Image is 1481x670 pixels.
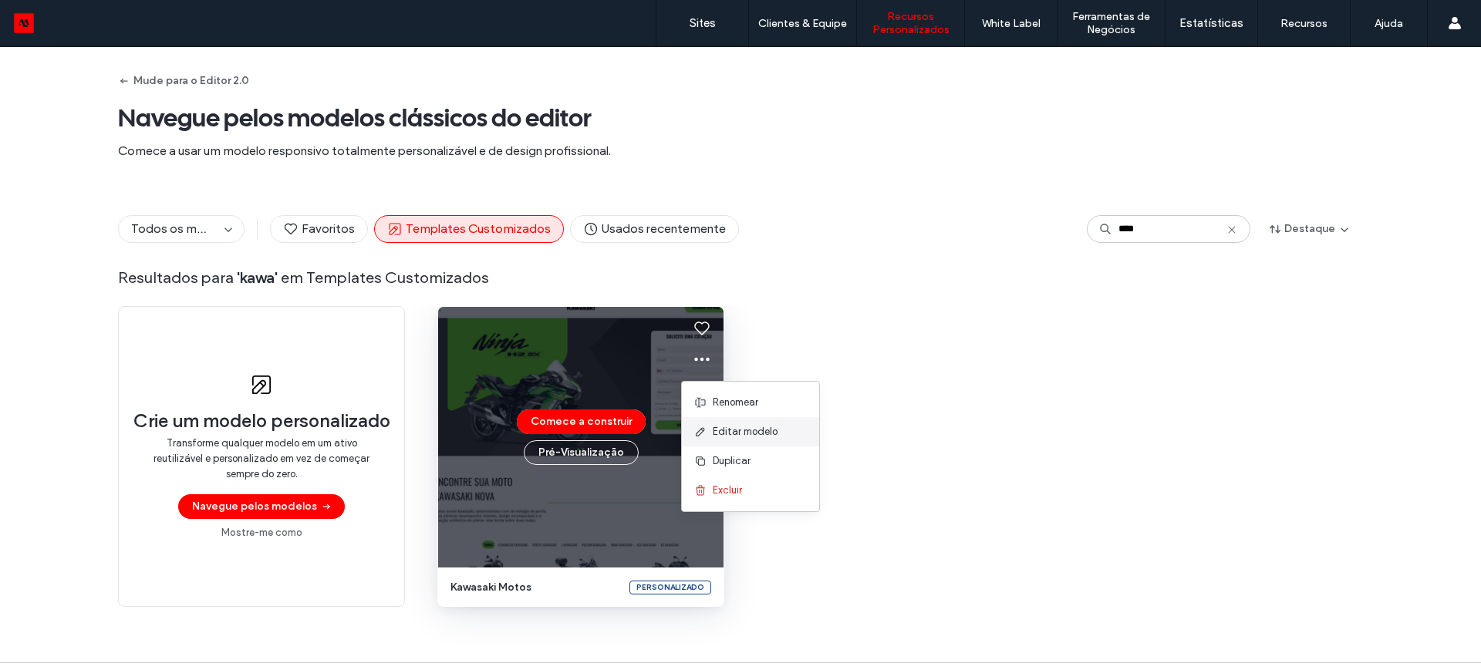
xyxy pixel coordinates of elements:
span: Renomear [713,395,758,410]
span: Comece a usar um modelo responsivo totalmente personalizável e de design profissional. [118,143,1363,160]
label: Recursos [1280,17,1328,30]
span: Crie um modelo personalizado [133,409,390,433]
button: Usados recentemente [570,215,739,243]
button: Pré-Visualizaçāo [524,440,639,465]
span: Todos os modelos [131,221,235,236]
button: Favoritos [270,215,368,243]
span: Editar modelo [713,424,778,439]
span: Ajuda [34,11,73,25]
span: ' kawa ' [237,268,278,287]
span: Navegue pelos modelos clássicos do editor [118,103,1363,133]
button: Todos os modelos [119,216,219,242]
button: Mude para o Editor 2.0 [118,69,249,93]
label: Sites [690,16,716,30]
span: Transforme qualquer modelo em um ativo reutilizável e personalizado em vez de começar sempre do z... [150,436,373,482]
span: Templates Customizados [387,221,551,237]
span: Usados recentemente [583,221,726,237]
button: Comece a construir [517,409,646,434]
span: Favoritos [283,221,355,237]
div: Personalizado [629,581,711,594]
label: Recursos Personalizados [857,10,964,36]
button: Templates Customizados [374,215,564,243]
span: Resultados para em Templates Customizados [118,268,1363,288]
span: Duplicar [713,453,751,469]
span: kawasaki motos [450,580,620,595]
label: White Label [982,17,1041,30]
button: Destaque [1257,217,1363,241]
a: Mostre-me como [221,525,302,540]
label: Clientes & Equipe [758,17,847,30]
label: Ajuda [1375,17,1403,30]
label: Estatísticas [1179,16,1243,30]
button: Navegue pelos modelos [178,494,345,519]
span: Excluir [713,483,742,498]
label: Ferramentas de Negócios [1058,10,1165,36]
